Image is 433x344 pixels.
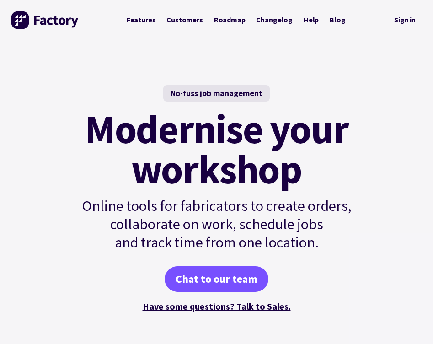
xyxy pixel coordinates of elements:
mark: Modernise your workshop [85,109,348,189]
a: Sign in [388,11,422,30]
a: Have some questions? Talk to Sales. [143,301,291,312]
a: Chat to our team [165,266,268,292]
a: Features [121,11,161,28]
a: Customers [161,11,208,28]
a: Changelog [251,11,298,28]
img: Factory [11,11,80,29]
p: Online tools for fabricators to create orders, collaborate on work, schedule jobs and track time ... [62,197,371,252]
nav: Primary Navigation [121,11,351,28]
div: No-fuss job management [163,85,270,102]
a: Blog [324,11,351,28]
nav: Secondary Navigation [388,11,422,30]
iframe: Chat Widget [276,245,433,344]
a: Roadmap [208,11,251,28]
a: Help [298,11,324,28]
